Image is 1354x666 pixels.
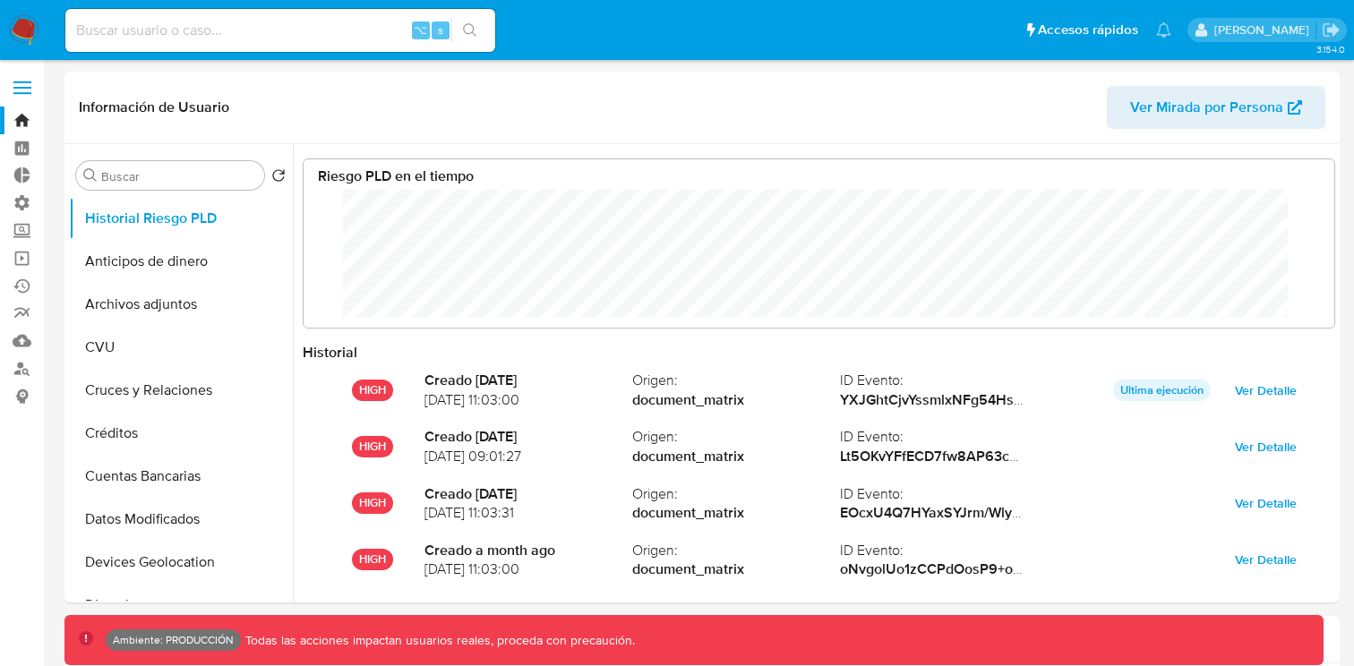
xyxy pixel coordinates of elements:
[414,21,427,38] span: ⌥
[69,197,293,240] button: Historial Riesgo PLD
[65,19,495,42] input: Buscar usuario o caso...
[1214,21,1315,38] p: nicolas.tolosa@mercadolibre.com
[271,168,286,188] button: Volver al orden por defecto
[79,98,229,116] h1: Información de Usuario
[83,168,98,183] button: Buscar
[1235,547,1297,572] span: Ver Detalle
[352,380,393,401] p: HIGH
[1130,86,1283,129] span: Ver Mirada por Persona
[451,18,488,43] button: search-icon
[1222,432,1309,461] button: Ver Detalle
[840,371,1048,390] span: ID Evento :
[69,412,293,455] button: Créditos
[1222,376,1309,405] button: Ver Detalle
[632,541,840,560] span: Origen :
[352,436,393,457] p: HIGH
[840,484,1048,504] span: ID Evento :
[241,632,635,649] p: Todas las acciones impactan usuarios reales, proceda con precaución.
[424,559,632,579] span: [DATE] 11:03:00
[69,498,293,541] button: Datos Modificados
[840,427,1048,447] span: ID Evento :
[632,371,840,390] span: Origen :
[1107,86,1325,129] button: Ver Mirada por Persona
[352,492,393,514] p: HIGH
[438,21,443,38] span: s
[424,427,632,447] strong: Creado [DATE]
[69,541,293,584] button: Devices Geolocation
[1235,434,1297,459] span: Ver Detalle
[424,503,632,523] span: [DATE] 11:03:31
[632,427,840,447] span: Origen :
[632,484,840,504] span: Origen :
[1235,491,1297,516] span: Ver Detalle
[1222,489,1309,517] button: Ver Detalle
[424,447,632,466] span: [DATE] 09:01:27
[632,559,840,579] strong: document_matrix
[424,390,632,410] span: [DATE] 11:03:00
[1322,21,1341,39] a: Salir
[1222,545,1309,574] button: Ver Detalle
[424,371,632,390] strong: Creado [DATE]
[840,541,1048,560] span: ID Evento :
[424,541,632,560] strong: Creado a month ago
[101,168,257,184] input: Buscar
[69,283,293,326] button: Archivos adjuntos
[1156,22,1171,38] a: Notificaciones
[69,326,293,369] button: CVU
[1235,378,1297,403] span: Ver Detalle
[352,549,393,570] p: HIGH
[424,484,632,504] strong: Creado [DATE]
[113,636,234,644] p: Ambiente: PRODUCCIÓN
[69,240,293,283] button: Anticipos de dinero
[632,503,840,523] strong: document_matrix
[69,369,293,412] button: Cruces y Relaciones
[318,166,474,186] strong: Riesgo PLD en el tiempo
[69,584,293,627] button: Direcciones
[632,447,840,466] strong: document_matrix
[69,455,293,498] button: Cuentas Bancarias
[632,390,840,410] strong: document_matrix
[1038,21,1138,39] span: Accesos rápidos
[1113,380,1211,401] p: Ultima ejecución
[303,342,357,363] strong: Historial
